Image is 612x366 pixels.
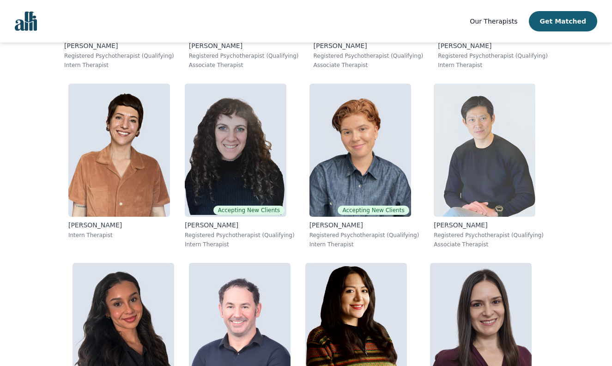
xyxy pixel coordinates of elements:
[314,61,424,69] p: Associate Therapist
[438,61,548,69] p: Intern Therapist
[68,84,170,217] img: Dunja_Miskovic
[434,84,535,217] img: Alan_Chen
[529,11,597,31] button: Get Matched
[64,41,174,50] p: [PERSON_NAME]
[309,241,419,248] p: Intern Therapist
[302,76,427,256] a: Capri_Contreras-De BlasisAccepting New Clients[PERSON_NAME]Registered Psychotherapist (Qualifying...
[470,16,517,27] a: Our Therapists
[68,220,170,230] p: [PERSON_NAME]
[185,241,295,248] p: Intern Therapist
[185,84,286,217] img: Shira_Blake
[434,241,544,248] p: Associate Therapist
[314,52,424,60] p: Registered Psychotherapist (Qualifying)
[309,220,419,230] p: [PERSON_NAME]
[64,52,174,60] p: Registered Psychotherapist (Qualifying)
[309,84,411,217] img: Capri_Contreras-De Blasis
[426,76,551,256] a: Alan_Chen[PERSON_NAME]Registered Psychotherapist (Qualifying)Associate Therapist
[314,41,424,50] p: [PERSON_NAME]
[189,41,299,50] p: [PERSON_NAME]
[434,232,544,239] p: Registered Psychotherapist (Qualifying)
[61,76,177,256] a: Dunja_Miskovic[PERSON_NAME]Intern Therapist
[177,76,302,256] a: Shira_BlakeAccepting New Clients[PERSON_NAME]Registered Psychotherapist (Qualifying)Intern Therapist
[309,232,419,239] p: Registered Psychotherapist (Qualifying)
[64,61,174,69] p: Intern Therapist
[185,220,295,230] p: [PERSON_NAME]
[189,61,299,69] p: Associate Therapist
[338,206,409,215] span: Accepting New Clients
[438,52,548,60] p: Registered Psychotherapist (Qualifying)
[15,12,37,31] img: alli logo
[213,206,285,215] span: Accepting New Clients
[470,18,517,25] span: Our Therapists
[189,52,299,60] p: Registered Psychotherapist (Qualifying)
[438,41,548,50] p: [PERSON_NAME]
[434,220,544,230] p: [PERSON_NAME]
[185,232,295,239] p: Registered Psychotherapist (Qualifying)
[68,232,170,239] p: Intern Therapist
